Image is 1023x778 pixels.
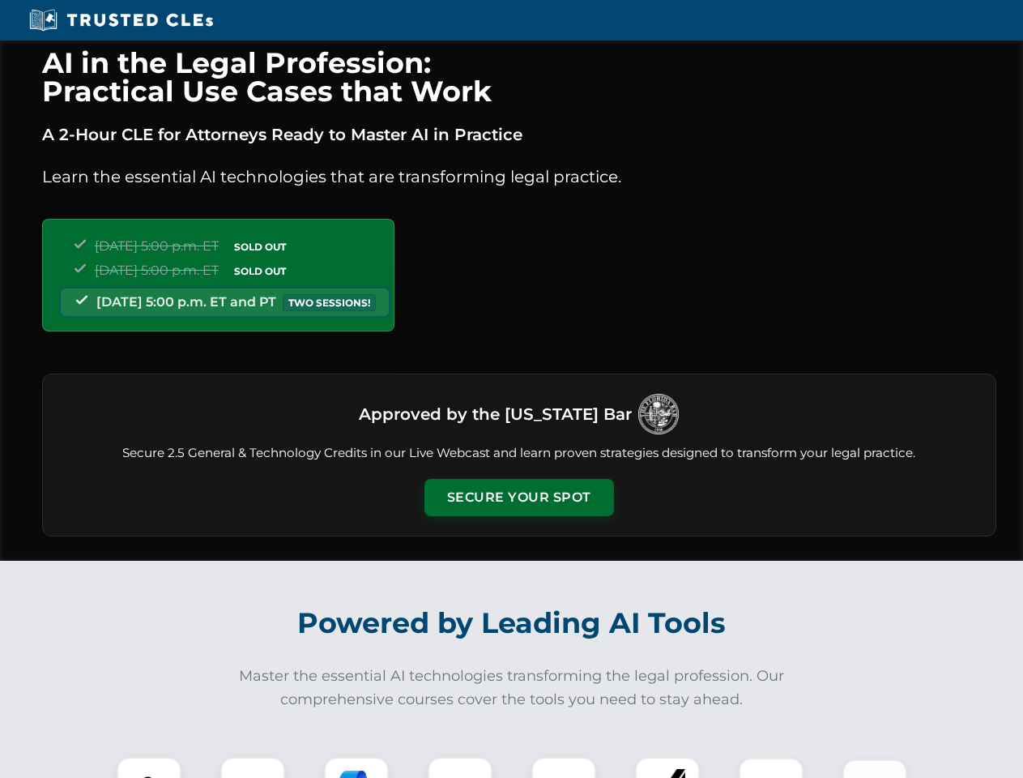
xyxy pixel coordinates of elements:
p: Master the essential AI technologies transforming the legal profession. Our comprehensive courses... [228,665,795,712]
p: Learn the essential AI technologies that are transforming legal practice. [42,164,996,190]
img: Trusted CLEs [24,8,218,32]
span: SOLD OUT [228,263,292,280]
span: [DATE] 5:00 p.m. ET [95,263,219,278]
span: [DATE] 5:00 p.m. ET [95,238,219,254]
p: Secure 2.5 General & Technology Credits in our Live Webcast and learn proven strategies designed ... [62,444,976,463]
h2: Powered by Leading AI Tools [63,595,961,652]
img: Logo [638,394,679,434]
h3: Approved by the [US_STATE] Bar [359,400,632,429]
button: Secure Your Spot [424,479,614,516]
span: SOLD OUT [228,238,292,255]
p: A 2-Hour CLE for Attorneys Ready to Master AI in Practice [42,122,996,147]
h1: AI in the Legal Profession: Practical Use Cases that Work [42,49,996,105]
